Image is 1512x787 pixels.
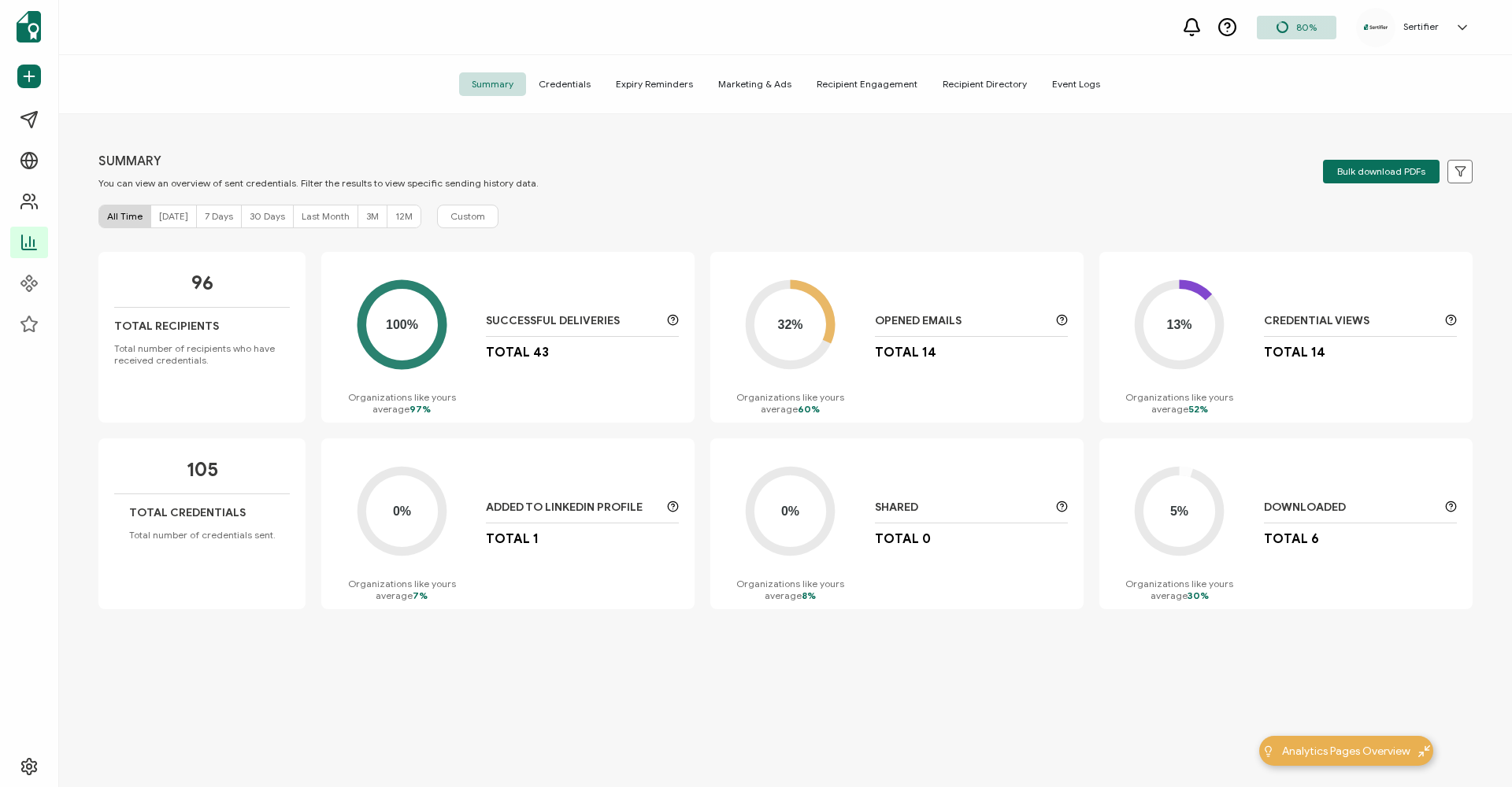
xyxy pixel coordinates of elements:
p: Organizations like yours average [1115,578,1244,601]
img: sertifier-logomark-colored.svg [17,11,41,42]
h5: Sertifier [1403,21,1439,32]
span: Marketing & Ads [706,72,804,96]
p: Organizations like yours average [337,391,466,415]
img: minimize-icon.svg [1418,745,1430,757]
span: All Time [107,210,143,222]
span: Analytics Pages Overview [1282,743,1410,759]
iframe: Chat Widget [1433,711,1512,787]
p: Total 43 [486,345,549,360]
p: Organizations like yours average [1115,391,1244,415]
span: 12M [395,210,413,222]
p: Organizations like yours average [337,578,466,601]
p: 105 [187,458,218,482]
p: Shared [875,501,1048,515]
span: Recipient Engagement [804,72,930,96]
span: 3M [366,210,379,222]
p: Total 14 [875,345,936,360]
span: 7 Days [205,210,233,222]
span: Bulk download PDFs [1337,167,1425,176]
span: 52% [1188,403,1208,415]
img: a2b2563c-8b05-4910-90fa-0113ce204583.svg [1364,24,1388,30]
p: Total 6 [1264,531,1319,547]
p: Total 1 [486,531,539,547]
span: 80% [1296,21,1317,33]
p: You can view an overview of sent credentials. Filter the results to view specific sending history... [98,177,539,189]
span: Recipient Directory [930,72,1039,96]
p: Added to LinkedIn Profile [486,501,659,515]
button: Custom [437,205,498,228]
span: [DATE] [159,210,188,222]
p: Total 0 [875,531,931,547]
p: Organizations like yours average [726,391,855,415]
span: 30% [1188,589,1209,601]
p: Total Recipients [114,320,219,333]
p: Total Credentials [129,506,246,519]
span: 30 Days [250,210,285,222]
span: Last Month [302,210,350,222]
p: SUMMARY [98,153,539,169]
span: Event Logs [1039,72,1113,96]
span: 8% [802,589,816,601]
p: Total 14 [1264,345,1325,360]
span: Summary [459,72,526,96]
p: Organizations like yours average [726,578,855,601]
button: Bulk download PDFs [1323,160,1440,183]
p: Downloaded [1264,501,1437,515]
p: 96 [191,272,213,295]
p: Successful Deliveries [486,314,659,328]
span: 7% [413,589,428,601]
p: Total number of credentials sent. [129,529,276,541]
span: Credentials [526,72,603,96]
p: Opened Emails [875,314,1048,328]
span: Expiry Reminders [603,72,706,96]
span: Custom [450,209,485,224]
span: 97% [409,403,431,415]
p: Total number of recipients who have received credentials. [114,342,290,366]
span: 60% [798,403,820,415]
p: Credential Views [1264,314,1437,328]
